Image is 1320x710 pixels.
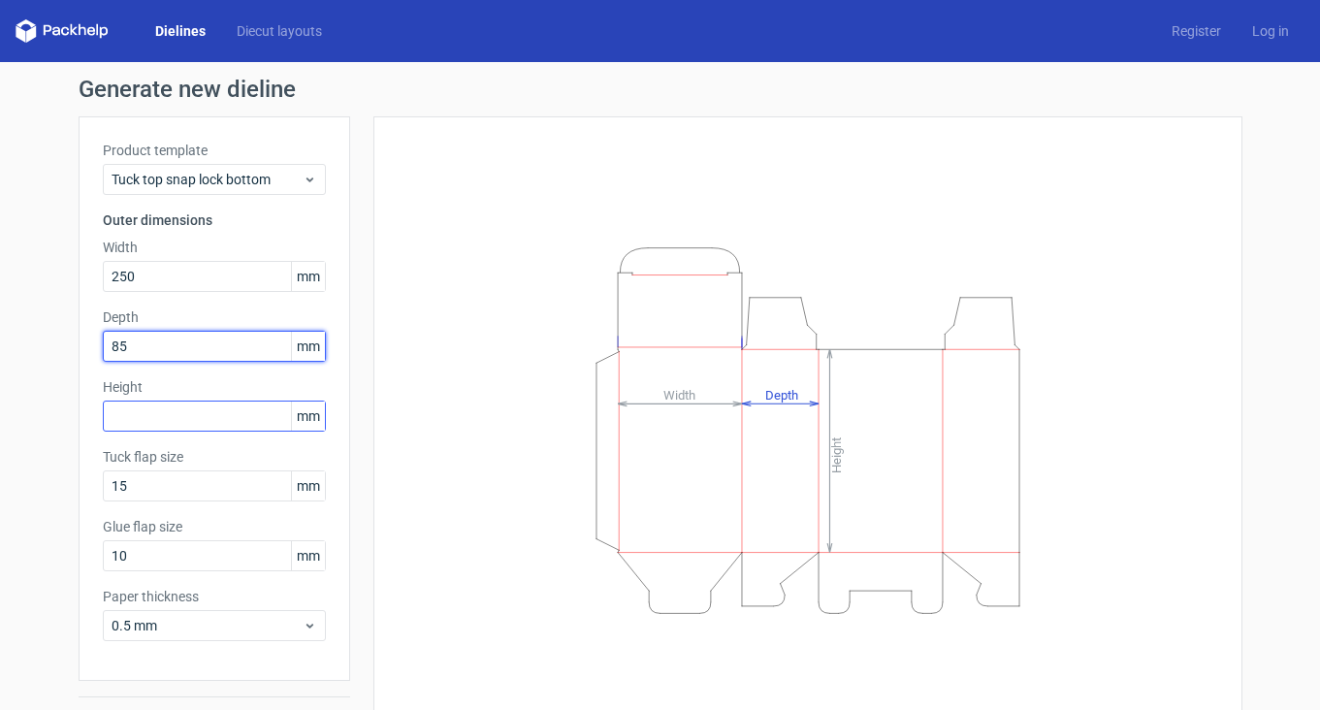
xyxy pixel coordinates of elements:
span: Tuck top snap lock bottom [112,170,303,189]
label: Height [103,377,326,397]
span: mm [291,262,325,291]
span: mm [291,332,325,361]
a: Dielines [140,21,221,41]
label: Depth [103,307,326,327]
a: Log in [1237,21,1304,41]
a: Diecut layouts [221,21,338,41]
span: 0.5 mm [112,616,303,635]
tspan: Width [662,387,694,402]
h3: Outer dimensions [103,210,326,230]
tspan: Depth [765,387,798,402]
h1: Generate new dieline [79,78,1242,101]
label: Glue flap size [103,517,326,536]
span: mm [291,541,325,570]
span: mm [291,402,325,431]
tspan: Height [829,436,844,472]
label: Product template [103,141,326,160]
label: Tuck flap size [103,447,326,467]
span: mm [291,471,325,500]
label: Paper thickness [103,587,326,606]
label: Width [103,238,326,257]
a: Register [1156,21,1237,41]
